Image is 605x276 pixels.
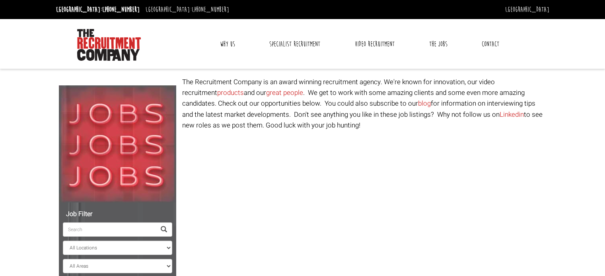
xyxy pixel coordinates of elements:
a: products [217,88,244,98]
a: blog [418,98,431,108]
img: Jobs, Jobs, Jobs [59,85,176,203]
a: Linkedin [500,110,524,120]
a: [PHONE_NUMBER] [192,5,229,14]
a: [PHONE_NUMBER] [102,5,140,14]
a: great people [266,88,303,98]
li: [GEOGRAPHIC_DATA]: [54,3,142,16]
a: Specialist Recruitment [263,34,326,54]
a: Contact [476,34,505,54]
a: The Jobs [423,34,453,54]
a: Video Recruitment [349,34,401,54]
a: [GEOGRAPHIC_DATA] [505,5,549,14]
h5: Job Filter [63,211,172,218]
input: Search [63,222,156,237]
li: [GEOGRAPHIC_DATA]: [144,3,231,16]
img: The Recruitment Company [77,29,141,61]
a: Why Us [214,34,241,54]
p: The Recruitment Company is an award winning recruitment agency. We're known for innovation, our v... [182,77,546,131]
